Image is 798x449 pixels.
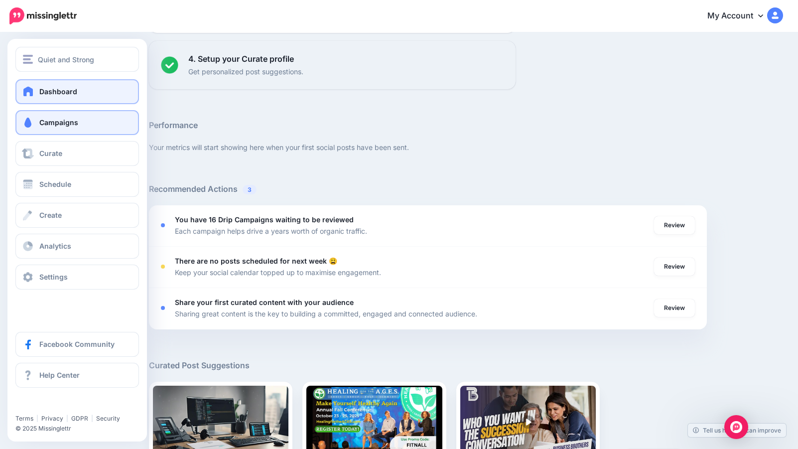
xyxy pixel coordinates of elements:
[697,4,783,28] a: My Account
[15,363,139,388] a: Help Center
[161,306,165,310] div: <div class='status-dot small red margin-right'></div>Error
[71,415,88,422] a: GDPR
[36,415,38,422] span: |
[654,216,695,234] a: Review
[39,242,71,250] span: Analytics
[39,211,62,219] span: Create
[9,7,77,24] img: Missinglettr
[15,172,139,197] a: Schedule
[39,273,68,281] span: Settings
[39,371,80,379] span: Help Center
[91,415,93,422] span: |
[175,257,337,265] b: There are no posts scheduled for next week 😩
[243,185,257,194] span: 3
[39,87,77,96] span: Dashboard
[175,308,477,319] p: Sharing great content is the key to building a committed, engaged and connected audience.
[175,215,354,224] b: You have 16 Drip Campaigns waiting to be reviewed
[149,142,707,153] p: Your metrics will start showing here when your first social posts have been sent.
[15,234,139,259] a: Analytics
[15,47,139,72] button: Quiet and Strong
[15,141,139,166] a: Curate
[39,118,78,127] span: Campaigns
[654,299,695,317] a: Review
[15,424,146,434] li: © 2025 Missinglettr
[175,225,367,237] p: Each campaign helps drive a years worth of organic traffic.
[39,180,71,188] span: Schedule
[15,203,139,228] a: Create
[161,223,165,227] div: <div class='status-dot small red margin-right'></div>Error
[15,332,139,357] a: Facebook Community
[688,424,786,437] a: Tell us how we can improve
[654,258,695,276] a: Review
[175,267,381,278] p: Keep your social calendar topped up to maximise engagement.
[15,110,139,135] a: Campaigns
[175,298,354,306] b: Share your first curated content with your audience
[149,359,707,372] h5: Curated Post Suggestions
[161,265,165,269] div: <div class='status-dot small red margin-right'></div>Error
[66,415,68,422] span: |
[188,54,294,64] b: 4. Setup your Curate profile
[15,265,139,290] a: Settings
[38,54,94,65] span: Quiet and Strong
[15,415,33,422] a: Terms
[23,55,33,64] img: menu.png
[188,66,303,77] p: Get personalized post suggestions.
[161,56,178,74] img: checked-circle.png
[15,79,139,104] a: Dashboard
[521,415,535,429] img: play-circle-overlay.png
[149,183,707,195] h5: Recommended Actions
[96,415,120,422] a: Security
[39,149,62,157] span: Curate
[39,340,115,348] span: Facebook Community
[41,415,63,422] a: Privacy
[724,415,748,439] div: Open Intercom Messenger
[149,119,707,132] h5: Performance
[15,400,93,410] iframe: Twitter Follow Button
